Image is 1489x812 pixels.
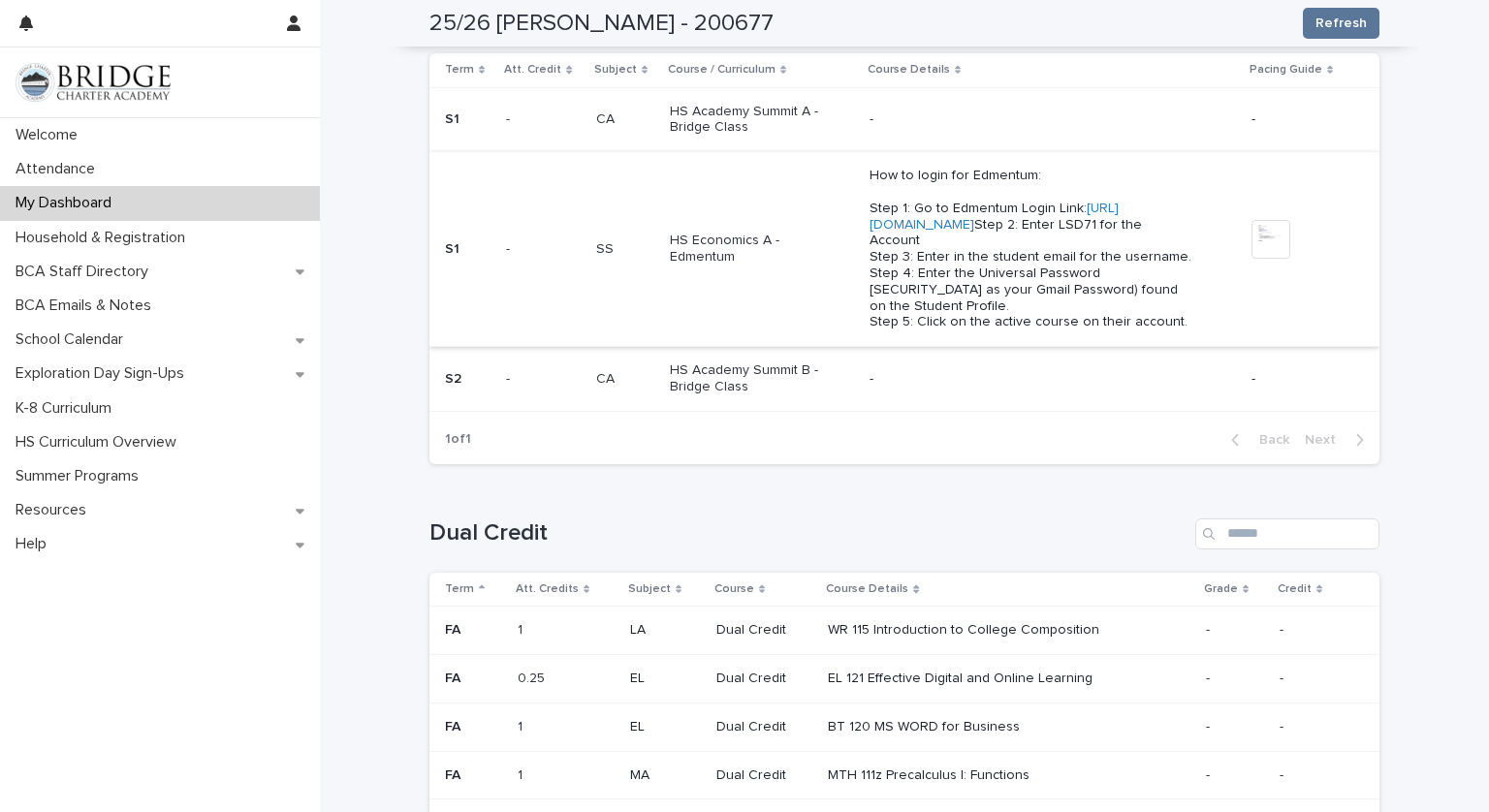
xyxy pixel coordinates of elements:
[1280,667,1287,687] p: -
[445,578,474,600] p: Term
[870,168,1192,330] p: How to login for Edmentum: Step 1: Go to Edmentum Login Link: Step 2: Enter LSD71 for the Account...
[1206,667,1214,687] p: -
[628,578,671,600] p: Subject
[8,467,154,485] p: Summer Programs
[429,519,1188,547] h1: Dual Credit
[8,229,201,247] p: Household & Registration
[445,59,474,80] p: Term
[716,719,813,735] p: Dual Credit
[518,715,526,735] p: 1
[668,59,776,80] p: Course / Curriculum
[429,10,774,38] h2: 25/26 [PERSON_NAME] - 200677
[8,194,127,212] p: My Dashboard
[826,578,908,600] p: Course Details
[1280,715,1287,735] p: -
[670,362,832,395] p: HS Academy Summit B - Bridge Class
[504,59,561,80] p: Att. Credit
[8,330,139,349] p: School Calendar
[8,364,200,383] p: Exploration Day Sign-Ups
[429,347,1379,412] tr: S2-- CACA HS Academy Summit B - Bridge Class--
[445,622,502,639] p: FA
[1204,578,1238,600] p: Grade
[506,237,514,258] p: -
[670,104,832,137] p: HS Academy Summit A - Bridge Class
[518,618,526,639] p: 1
[1280,764,1287,784] p: -
[429,703,1379,751] tr: FA11 ELDual CreditBT 120 MS WORD for Business-- --
[445,241,491,258] p: S1
[16,63,171,102] img: V1C1m3IdTEidaUdm9Hs0
[870,202,1119,232] a: [URL][DOMAIN_NAME]
[445,719,502,735] p: FA
[1278,578,1312,600] p: Credit
[445,111,491,128] p: S1
[8,160,111,178] p: Attendance
[1206,764,1214,784] p: -
[445,371,491,388] p: S2
[1315,14,1367,33] span: Refresh
[630,719,700,735] p: EL
[594,59,637,80] p: Subject
[518,667,549,687] p: 0.25
[8,399,127,418] p: K-8 Curriculum
[8,433,192,452] p: HS Curriculum Overview
[429,152,1379,347] tr: S1-- SSSS HS Economics A - EdmentumHow to login for Edmentum: Step 1: Go to Edmentum Login Link:[...
[429,416,487,463] p: 1 of 1
[429,654,1379,703] tr: FA0.250.25 ELDual CreditEL 121 Effective Digital and Online Learning-- --
[828,622,1105,639] p: WR 115 Introduction to College Composition
[870,111,1192,128] p: -
[506,367,514,388] p: -
[445,671,502,687] p: FA
[1297,431,1379,449] button: Next
[630,767,700,784] p: MA
[429,87,1379,152] tr: S1-- CACA HS Academy Summit A - Bridge Class--
[716,671,813,687] p: Dual Credit
[670,233,832,265] p: HS Economics A - Edmentum
[1280,618,1287,639] p: -
[596,367,618,388] p: CA
[8,297,167,315] p: BCA Emails & Notes
[8,126,93,144] p: Welcome
[716,622,813,639] p: Dual Credit
[8,263,164,281] p: BCA Staff Directory
[506,108,514,128] p: -
[8,535,62,553] p: Help
[429,607,1379,655] tr: FA11 LADual CreditWR 115 Introduction to College Composition-- --
[868,59,950,80] p: Course Details
[828,671,1105,687] p: EL 121 Effective Digital and Online Learning
[1248,433,1289,447] span: Back
[429,751,1379,799] tr: FA11 MADual CreditMTH 111z Precalculus I: Functions-- --
[518,764,526,784] p: 1
[828,767,1105,784] p: MTH 111z Precalculus I: Functions
[1195,518,1379,549] input: Search
[1206,715,1214,735] p: -
[716,767,813,784] p: Dual Credit
[1251,111,1348,128] p: -
[870,371,1192,388] p: -
[8,501,102,519] p: Resources
[1216,431,1297,449] button: Back
[630,671,700,687] p: EL
[828,719,1105,735] p: BT 120 MS WORD for Business
[1206,618,1214,639] p: -
[714,578,754,600] p: Course
[596,237,618,258] p: SS
[1251,371,1348,388] p: -
[596,108,618,128] p: CA
[1250,59,1322,80] p: Pacing Guide
[445,767,502,784] p: FA
[630,622,700,639] p: LA
[1303,8,1379,39] button: Refresh
[1305,433,1347,447] span: Next
[516,578,579,600] p: Att. Credits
